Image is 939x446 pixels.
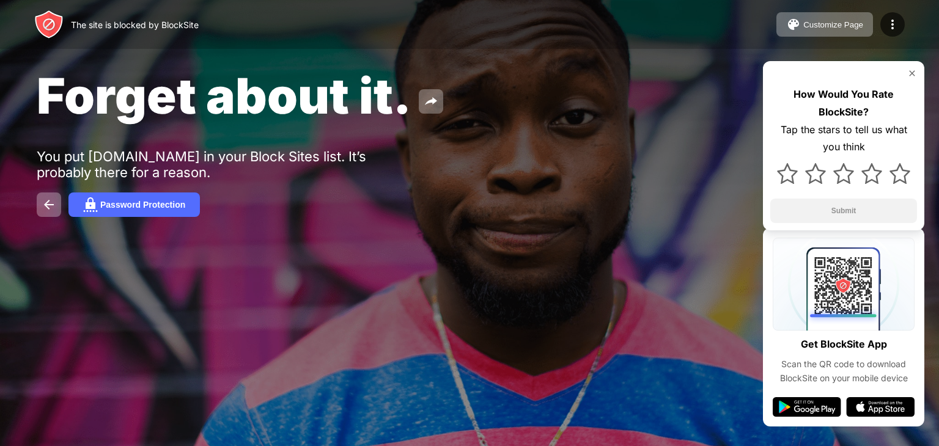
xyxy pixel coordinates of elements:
[805,163,826,184] img: star.svg
[773,397,841,417] img: google-play.svg
[424,94,438,109] img: share.svg
[801,335,887,353] div: Get BlockSite App
[71,20,199,30] div: The site is blocked by BlockSite
[846,397,915,417] img: app-store.svg
[83,197,98,212] img: password.svg
[773,238,915,331] img: qrcode.svg
[885,17,900,32] img: menu-icon.svg
[773,357,915,385] div: Scan the QR code to download BlockSite on your mobile device
[803,20,863,29] div: Customize Page
[833,163,854,184] img: star.svg
[42,197,56,212] img: back.svg
[37,66,411,125] span: Forget about it.
[776,12,873,37] button: Customize Page
[861,163,882,184] img: star.svg
[786,17,801,32] img: pallet.svg
[770,121,917,156] div: Tap the stars to tell us what you think
[37,148,414,180] div: You put [DOMAIN_NAME] in your Block Sites list. It’s probably there for a reason.
[770,199,917,223] button: Submit
[770,86,917,121] div: How Would You Rate BlockSite?
[907,68,917,78] img: rate-us-close.svg
[34,10,64,39] img: header-logo.svg
[100,200,185,210] div: Password Protection
[68,192,200,217] button: Password Protection
[777,163,798,184] img: star.svg
[889,163,910,184] img: star.svg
